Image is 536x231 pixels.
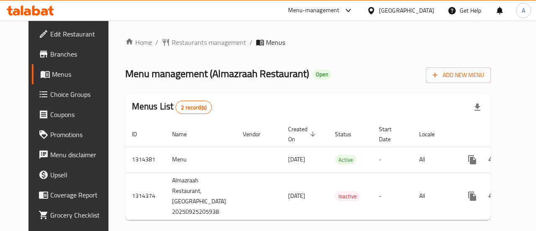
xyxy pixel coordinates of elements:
[125,172,165,220] td: 1314374
[462,186,482,206] button: more
[32,84,118,104] a: Choice Groups
[50,29,111,39] span: Edit Restaurant
[462,150,482,170] button: more
[172,37,246,47] span: Restaurants management
[288,190,305,201] span: [DATE]
[32,64,118,84] a: Menus
[266,37,285,47] span: Menus
[412,172,456,220] td: All
[162,37,246,47] a: Restaurants management
[379,124,402,144] span: Start Date
[32,24,118,44] a: Edit Restaurant
[50,130,111,140] span: Promotions
[372,172,412,220] td: -
[50,190,111,200] span: Coverage Report
[482,186,502,206] button: Change Status
[32,145,118,165] a: Menu disclaimer
[175,101,212,114] div: Total records count
[50,210,111,220] span: Grocery Checklist
[312,70,332,80] div: Open
[433,70,484,80] span: Add New Menu
[50,170,111,180] span: Upsell
[176,104,211,112] span: 2 record(s)
[155,37,158,47] li: /
[426,67,491,83] button: Add New Menu
[50,109,111,119] span: Coupons
[419,129,446,139] span: Locale
[412,147,456,172] td: All
[125,37,491,47] nav: breadcrumb
[125,37,152,47] a: Home
[172,129,198,139] span: Name
[50,89,111,99] span: Choice Groups
[165,147,236,172] td: Menu
[250,37,253,47] li: /
[32,205,118,225] a: Grocery Checklist
[335,155,356,165] span: Active
[165,172,236,220] td: Almazraah Restaurant,[GEOGRAPHIC_DATA] 20250925205938
[32,44,118,64] a: Branches
[50,49,111,59] span: Branches
[50,150,111,160] span: Menu disclaimer
[335,192,360,201] span: Inactive
[335,129,362,139] span: Status
[288,124,318,144] span: Created On
[482,150,502,170] button: Change Status
[132,100,212,114] h2: Menus List
[288,154,305,165] span: [DATE]
[125,147,165,172] td: 1314381
[32,125,118,145] a: Promotions
[522,6,525,15] span: A
[32,185,118,205] a: Coverage Report
[312,71,332,78] span: Open
[132,129,148,139] span: ID
[32,104,118,125] a: Coupons
[125,64,309,83] span: Menu management ( Almazraah Restaurant )
[52,69,111,79] span: Menus
[372,147,412,172] td: -
[379,6,434,15] div: [GEOGRAPHIC_DATA]
[467,97,487,117] div: Export file
[32,165,118,185] a: Upsell
[288,5,340,16] div: Menu-management
[243,129,271,139] span: Vendor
